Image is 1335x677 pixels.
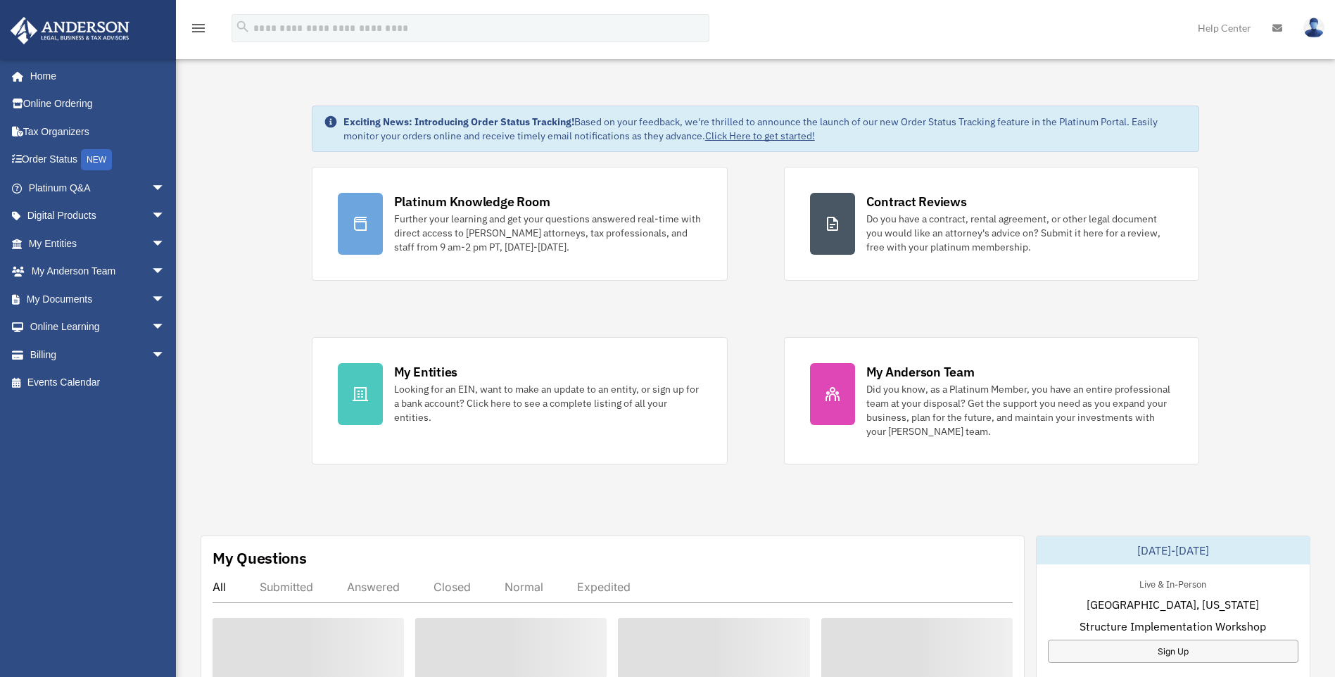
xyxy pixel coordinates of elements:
div: Do you have a contract, rental agreement, or other legal document you would like an attorney's ad... [866,212,1174,254]
a: Sign Up [1048,640,1298,663]
a: Platinum Q&Aarrow_drop_down [10,174,186,202]
div: Platinum Knowledge Room [394,193,550,210]
div: My Entities [394,363,457,381]
span: [GEOGRAPHIC_DATA], [US_STATE] [1087,596,1259,613]
div: Normal [505,580,543,594]
div: All [213,580,226,594]
strong: Exciting News: Introducing Order Status Tracking! [343,115,574,128]
i: search [235,19,251,34]
div: Did you know, as a Platinum Member, you have an entire professional team at your disposal? Get th... [866,382,1174,438]
a: My Entitiesarrow_drop_down [10,229,186,258]
a: My Anderson Team Did you know, as a Platinum Member, you have an entire professional team at your... [784,337,1200,464]
span: arrow_drop_down [151,258,179,286]
div: Submitted [260,580,313,594]
a: My Documentsarrow_drop_down [10,285,186,313]
a: Platinum Knowledge Room Further your learning and get your questions answered real-time with dire... [312,167,728,281]
div: My Anderson Team [866,363,975,381]
div: [DATE]-[DATE] [1037,536,1310,564]
div: Answered [347,580,400,594]
a: Online Ordering [10,90,186,118]
a: Home [10,62,179,90]
div: NEW [81,149,112,170]
a: Digital Productsarrow_drop_down [10,202,186,230]
span: arrow_drop_down [151,285,179,314]
img: User Pic [1303,18,1324,38]
a: menu [190,25,207,37]
a: Tax Organizers [10,118,186,146]
span: arrow_drop_down [151,229,179,258]
a: Order StatusNEW [10,146,186,175]
span: arrow_drop_down [151,174,179,203]
a: Billingarrow_drop_down [10,341,186,369]
a: Contract Reviews Do you have a contract, rental agreement, or other legal document you would like... [784,167,1200,281]
div: Based on your feedback, we're thrilled to announce the launch of our new Order Status Tracking fe... [343,115,1188,143]
div: Further your learning and get your questions answered real-time with direct access to [PERSON_NAM... [394,212,702,254]
span: Structure Implementation Workshop [1080,618,1266,635]
div: Closed [434,580,471,594]
i: menu [190,20,207,37]
span: arrow_drop_down [151,313,179,342]
div: Expedited [577,580,631,594]
span: arrow_drop_down [151,202,179,231]
div: Live & In-Person [1128,576,1217,590]
div: My Questions [213,548,307,569]
div: Contract Reviews [866,193,967,210]
a: Click Here to get started! [705,129,815,142]
div: Looking for an EIN, want to make an update to an entity, or sign up for a bank account? Click her... [394,382,702,424]
span: arrow_drop_down [151,341,179,369]
img: Anderson Advisors Platinum Portal [6,17,134,44]
a: Online Learningarrow_drop_down [10,313,186,341]
a: My Entities Looking for an EIN, want to make an update to an entity, or sign up for a bank accoun... [312,337,728,464]
a: Events Calendar [10,369,186,397]
a: My Anderson Teamarrow_drop_down [10,258,186,286]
